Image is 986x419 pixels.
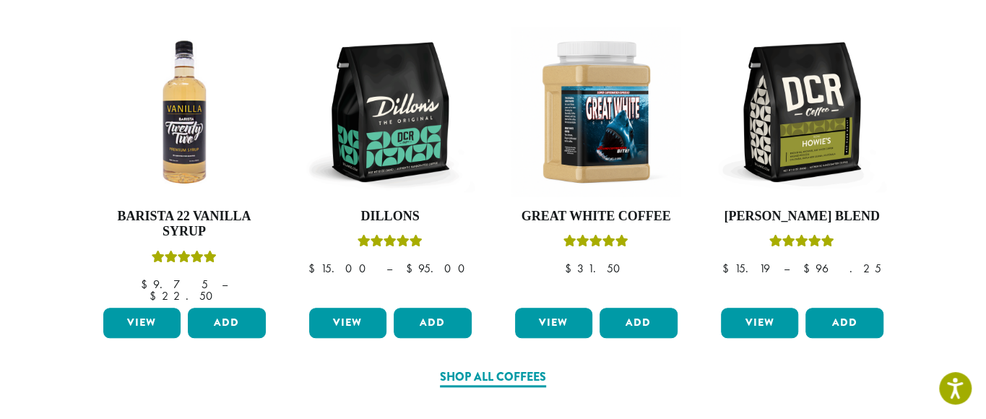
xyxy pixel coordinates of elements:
a: View [721,308,799,338]
div: Rated 4.67 out of 5 [769,233,834,254]
img: DCR-12oz-Dillons-Stock-scaled.png [306,27,475,197]
a: DillonsRated 5.00 out of 5 [306,27,475,302]
bdi: 9.75 [141,277,208,292]
bdi: 96.25 [803,261,881,276]
bdi: 15.00 [308,261,373,276]
bdi: 22.50 [150,288,220,303]
a: View [515,308,593,338]
div: Rated 5.00 out of 5 [358,233,423,254]
span: – [222,277,228,292]
button: Add [805,308,883,338]
button: Add [600,308,678,338]
a: Great White CoffeeRated 5.00 out of 5 $31.50 [511,27,681,302]
h4: Barista 22 Vanilla Syrup [100,209,269,240]
a: View [103,308,181,338]
span: $ [803,261,816,276]
div: Rated 5.00 out of 5 [563,233,628,254]
h4: Dillons [306,209,475,225]
bdi: 31.50 [565,261,627,276]
button: Add [188,308,266,338]
img: VANILLA-300x300.png [100,27,269,197]
span: $ [406,261,418,276]
span: – [784,261,790,276]
img: Great_White_Ground_Espresso_2.png [511,27,681,197]
div: Rated 5.00 out of 5 [152,249,217,270]
span: – [386,261,392,276]
bdi: 95.00 [406,261,472,276]
span: $ [150,288,162,303]
a: Barista 22 Vanilla SyrupRated 5.00 out of 5 [100,27,269,302]
span: $ [141,277,153,292]
a: [PERSON_NAME] BlendRated 4.67 out of 5 [717,27,887,302]
span: $ [308,261,321,276]
img: DCR-12oz-Howies-Stock-scaled.png [717,27,887,197]
span: $ [565,261,577,276]
a: View [309,308,387,338]
bdi: 15.19 [722,261,770,276]
h4: [PERSON_NAME] Blend [717,209,887,225]
button: Add [394,308,472,338]
h4: Great White Coffee [511,209,681,225]
a: Shop All Coffees [440,368,546,387]
span: $ [722,261,735,276]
